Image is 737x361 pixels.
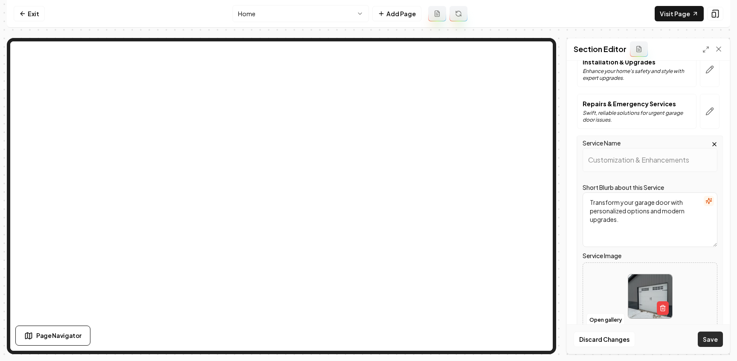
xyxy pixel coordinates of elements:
[583,148,717,172] input: Service Name
[583,183,664,191] label: Short Blurb about this Service
[15,326,90,346] button: Page Navigator
[36,331,81,340] span: Page Navigator
[372,6,421,21] button: Add Page
[14,6,45,21] a: Exit
[583,99,691,108] p: Repairs & Emergency Services
[583,68,691,82] p: Enhance your home's safety and style with expert upgrades.
[450,6,467,21] button: Regenerate page
[583,110,691,123] p: Swift, reliable solutions for urgent garage door issues.
[655,6,704,21] a: Visit Page
[428,6,446,21] button: Add admin page prompt
[630,41,648,57] button: Add admin section prompt
[583,250,717,261] label: Service Image
[583,58,691,66] p: Installation & Upgrades
[583,139,621,147] label: Service Name
[574,332,635,347] button: Discard Changes
[574,43,627,55] h2: Section Editor
[628,274,672,318] img: image
[698,332,723,347] button: Save
[586,313,625,327] button: Open gallery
